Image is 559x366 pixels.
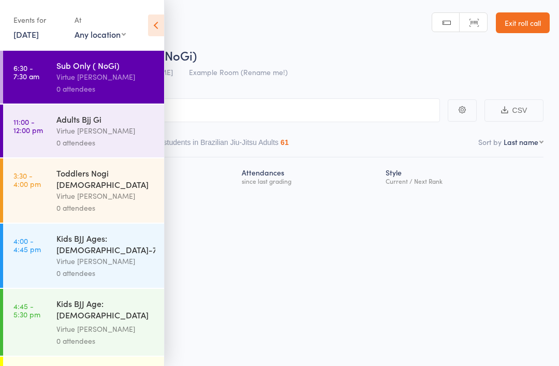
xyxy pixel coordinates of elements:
div: Events for [13,11,64,28]
div: Virtue [PERSON_NAME] [56,323,155,335]
div: 0 attendees [56,335,155,347]
input: Search by name [16,98,440,122]
time: 4:00 - 4:45 pm [13,237,41,253]
time: 6:30 - 7:30 am [13,64,39,80]
div: 61 [281,138,289,147]
time: 4:45 - 5:30 pm [13,302,40,318]
div: Last name [504,137,538,147]
a: 4:45 -5:30 pmKids BJJ Age: [DEMOGRAPHIC_DATA] yoVirtue [PERSON_NAME]0 attendees [3,289,164,356]
a: 11:00 -12:00 pmAdults Bjj GiVirtue [PERSON_NAME]0 attendees [3,105,164,157]
div: Virtue [PERSON_NAME] [56,255,155,267]
div: 0 attendees [56,202,155,214]
div: Style [381,162,543,189]
time: 11:00 - 12:00 pm [13,118,43,134]
div: Virtue [PERSON_NAME] [56,125,155,137]
div: since last grading [242,178,377,184]
div: Virtue [PERSON_NAME] [56,71,155,83]
button: Other students in Brazilian Jiu-Jitsu Adults61 [143,133,289,157]
div: Sub Only ( NoGi) [56,60,155,71]
a: Exit roll call [496,12,550,33]
div: Kids BJJ Ages: [DEMOGRAPHIC_DATA]-7yrs [56,232,155,255]
a: [DATE] [13,28,39,40]
time: 3:30 - 4:00 pm [13,171,41,188]
a: 6:30 -7:30 amSub Only ( NoGi)Virtue [PERSON_NAME]0 attendees [3,51,164,104]
button: CSV [484,99,543,122]
div: 0 attendees [56,137,155,149]
div: Atten­dances [238,162,381,189]
div: Any location [75,28,126,40]
label: Sort by [478,137,502,147]
div: Next Payment [100,162,238,189]
div: Adults Bjj Gi [56,113,155,125]
a: 3:30 -4:00 pmToddlers Nogi [DEMOGRAPHIC_DATA]Virtue [PERSON_NAME]0 attendees [3,158,164,223]
span: Example Room (Rename me!) [189,67,288,77]
div: Virtue [PERSON_NAME] [56,190,155,202]
div: 0 attendees [56,267,155,279]
div: 0 attendees [56,83,155,95]
div: Toddlers Nogi [DEMOGRAPHIC_DATA] [56,167,155,190]
div: Current / Next Rank [386,178,539,184]
div: Kids BJJ Age: [DEMOGRAPHIC_DATA] yo [56,298,155,323]
a: 4:00 -4:45 pmKids BJJ Ages: [DEMOGRAPHIC_DATA]-7yrsVirtue [PERSON_NAME]0 attendees [3,224,164,288]
div: At [75,11,126,28]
